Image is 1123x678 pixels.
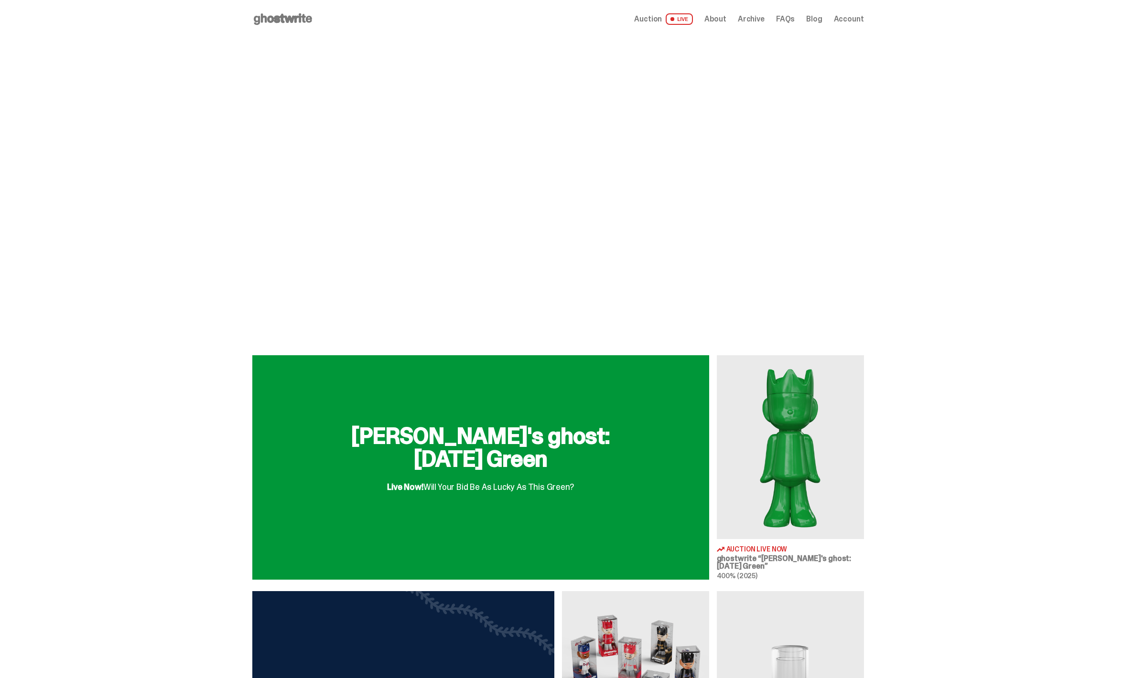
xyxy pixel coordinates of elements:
a: About [704,15,726,23]
span: Auction [634,15,662,23]
span: LIVE [666,13,693,25]
a: Auction LIVE [634,13,692,25]
span: Auction Live Now [726,546,788,552]
a: FAQs [776,15,795,23]
span: 400% (2025) [717,572,757,580]
h3: ghostwrite “[PERSON_NAME]'s ghost: [DATE] Green” [717,555,864,570]
a: Schrödinger's ghost: Sunday Green Auction Live Now [717,355,864,580]
h2: [PERSON_NAME]'s ghost: [DATE] Green [328,424,634,470]
a: Blog [806,15,822,23]
span: Live Now! [387,481,423,493]
div: Will Your Bid Be As Lucky As This Green? [387,474,573,491]
a: Account [834,15,864,23]
img: Schrödinger's ghost: Sunday Green [717,355,864,539]
a: Archive [738,15,765,23]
